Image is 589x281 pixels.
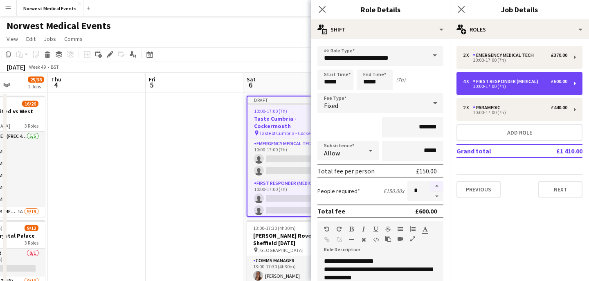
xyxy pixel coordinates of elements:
button: Clear Formatting [361,236,366,243]
button: Next [538,181,582,198]
span: Comms [64,35,83,43]
div: Total fee [317,207,345,215]
a: View [3,34,21,44]
button: Norwest Medical Events [17,0,83,16]
button: Ordered List [410,226,416,232]
button: Unordered List [398,226,403,232]
span: Fri [149,76,155,83]
a: Jobs [40,34,59,44]
div: 4 x [463,79,473,84]
div: Roles [450,20,589,39]
div: 2 x [463,105,473,110]
span: Edit [26,35,36,43]
button: Add role [456,124,582,141]
span: Sat [247,76,256,83]
label: People required [317,187,360,195]
button: Paste as plain text [385,236,391,242]
h3: Taste Cumbria - Cockermouth [247,115,337,130]
app-card-role: Emergency Medical Tech0/210:00-17:00 (7h) [247,139,337,179]
span: 4 [50,80,61,90]
div: 10:00-17:00 (7h) [463,110,567,115]
button: Previous [456,181,501,198]
span: Allow [324,149,340,157]
span: 16/26 [22,101,38,107]
button: Underline [373,226,379,232]
div: £600.00 [415,207,437,215]
button: Text Color [422,226,428,232]
app-card-role: First Responder (Medical)0/410:00-17:00 (7h) [247,179,337,242]
span: 3 Roles [25,240,38,246]
span: 9/12 [25,225,38,231]
div: £600.00 [551,79,567,84]
div: 2 x [463,52,473,58]
button: HTML Code [373,236,379,243]
div: Paramedic [473,105,504,110]
span: 6 [245,80,256,90]
td: £1 410.00 [531,144,582,157]
button: Insert video [398,236,403,242]
button: Bold [348,226,354,232]
span: 10:00-17:00 (7h) [254,108,287,114]
span: [GEOGRAPHIC_DATA] [259,247,303,253]
div: 2 Jobs [28,83,44,90]
div: £150.00 x [383,187,404,195]
button: Horizontal Line [348,236,354,243]
span: Thu [51,76,61,83]
div: [DATE] [7,63,25,71]
div: (7h) [396,76,405,83]
span: 25/38 [28,76,44,83]
button: Undo [324,226,330,232]
div: Emergency Medical Tech [473,52,537,58]
div: Draft [247,97,337,103]
button: Strikethrough [385,226,391,232]
div: £440.00 [551,105,567,110]
span: Taste of Cumbria - Cockermouth [259,130,317,136]
button: Fullscreen [410,236,416,242]
div: First Responder (Medical) [473,79,542,84]
h3: [PERSON_NAME] Rovers vs Sheffield [DATE] [247,232,338,247]
div: 10:00-17:00 (7h) [463,58,567,62]
div: BST [51,64,59,70]
button: Increase [430,181,443,191]
span: View [7,35,18,43]
div: Shift [311,20,450,39]
span: Jobs [44,35,56,43]
div: £370.00 [551,52,567,58]
span: Week 49 [27,64,47,70]
h3: Role Details [311,4,450,15]
div: Total fee per person [317,167,375,175]
app-job-card: Draft10:00-17:00 (7h)0/8Taste Cumbria - Cockermouth Taste of Cumbria - Cockermouth3 RolesEmergenc... [247,96,338,217]
button: Decrease [430,191,443,202]
div: £150.00 [416,167,437,175]
h3: Job Details [450,4,589,15]
td: Grand total [456,144,531,157]
div: 10:00-17:00 (7h) [463,84,567,88]
button: Redo [336,226,342,232]
h1: Norwest Medical Events [7,20,111,32]
a: Comms [61,34,86,44]
span: 13:00-17:30 (4h30m) [253,225,296,231]
button: Italic [361,226,366,232]
span: Fixed [324,101,338,110]
a: Edit [23,34,39,44]
span: 3 Roles [25,123,38,129]
span: 5 [148,80,155,90]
